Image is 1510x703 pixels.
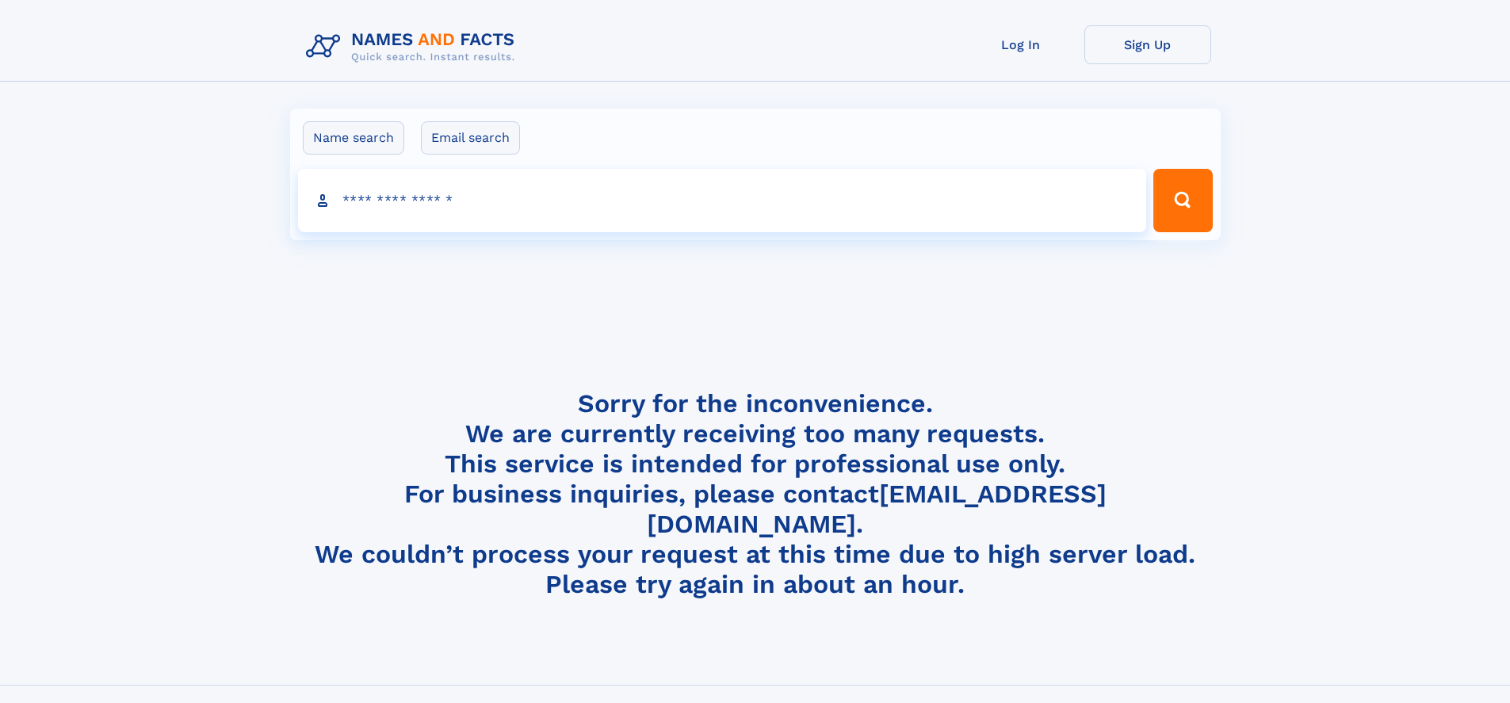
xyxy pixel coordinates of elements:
[421,121,520,155] label: Email search
[300,388,1211,600] h4: Sorry for the inconvenience. We are currently receiving too many requests. This service is intend...
[300,25,528,68] img: Logo Names and Facts
[958,25,1084,64] a: Log In
[1084,25,1211,64] a: Sign Up
[303,121,404,155] label: Name search
[647,479,1107,539] a: [EMAIL_ADDRESS][DOMAIN_NAME]
[1153,169,1212,232] button: Search Button
[298,169,1147,232] input: search input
